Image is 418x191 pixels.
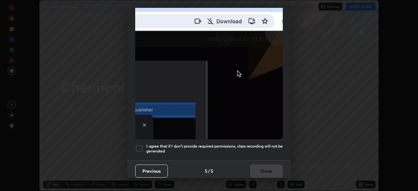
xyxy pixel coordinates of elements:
h4: 5 [211,167,213,174]
h5: I agree that if I don't provide required permissions, class recording will not be generated [146,144,283,154]
h4: 5 [205,167,207,174]
h4: / [208,167,210,174]
button: Previous [135,165,168,178]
